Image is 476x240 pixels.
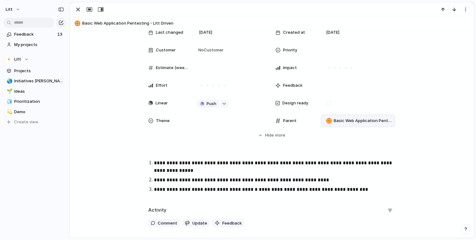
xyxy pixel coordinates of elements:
[3,76,66,86] a: 🌏Initiatives [PERSON_NAME]
[196,100,219,108] button: Push
[3,117,66,127] button: Create view
[6,88,12,95] button: 🌱
[7,98,11,105] div: 🧊
[57,31,64,38] span: 13
[283,47,297,53] span: Priority
[283,29,305,36] span: Created at
[3,97,66,106] a: 🧊Prioritization
[156,65,189,71] span: Estimate (weeks)
[6,98,12,105] button: 🧊
[326,29,339,36] span: [DATE]
[3,107,66,117] a: 💫Demo
[207,101,216,107] span: Push
[156,47,176,53] span: Customer
[14,109,64,115] span: Demo
[222,220,242,226] span: Feedback
[6,109,12,115] button: 💫
[7,88,11,95] div: 🌱
[3,4,24,15] button: Litt
[196,47,224,53] span: No Customer
[148,207,167,214] h2: Activity
[14,42,64,48] span: My projects
[14,98,64,105] span: Prioritization
[156,118,170,124] span: Theme
[282,100,308,106] span: Design ready
[3,55,66,64] button: Litt
[14,119,38,125] span: Create view
[156,100,168,106] span: Linear
[14,68,64,74] span: Projects
[283,118,297,124] span: Parent
[14,56,21,62] span: Litt
[334,118,392,124] span: Basic Web Application Pentesting - Litt Driven
[156,29,183,36] span: Last changed
[158,220,177,226] span: Comment
[3,66,66,76] a: Projects
[156,82,167,89] span: Effort
[82,20,471,26] span: Basic Web Application Pentesting - Litt Driven
[182,219,210,227] button: Update
[148,130,395,141] button: Hidemore
[283,82,303,89] span: Feedback
[3,30,66,39] a: Feedback13
[283,65,297,71] span: Impact
[148,219,180,227] button: Comment
[6,78,12,84] button: 🌏
[199,29,212,36] span: [DATE]
[14,31,55,38] span: Feedback
[73,18,471,28] button: Basic Web Application Pentesting - Litt Driven
[7,78,11,85] div: 🌏
[212,219,244,227] button: Feedback
[6,6,13,13] span: Litt
[7,108,11,115] div: 💫
[14,88,64,95] span: Ideas
[14,78,64,84] span: Initiatives [PERSON_NAME]
[3,40,66,50] a: My projects
[192,220,207,226] span: Update
[3,87,66,96] a: 🌱Ideas
[275,132,285,138] span: more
